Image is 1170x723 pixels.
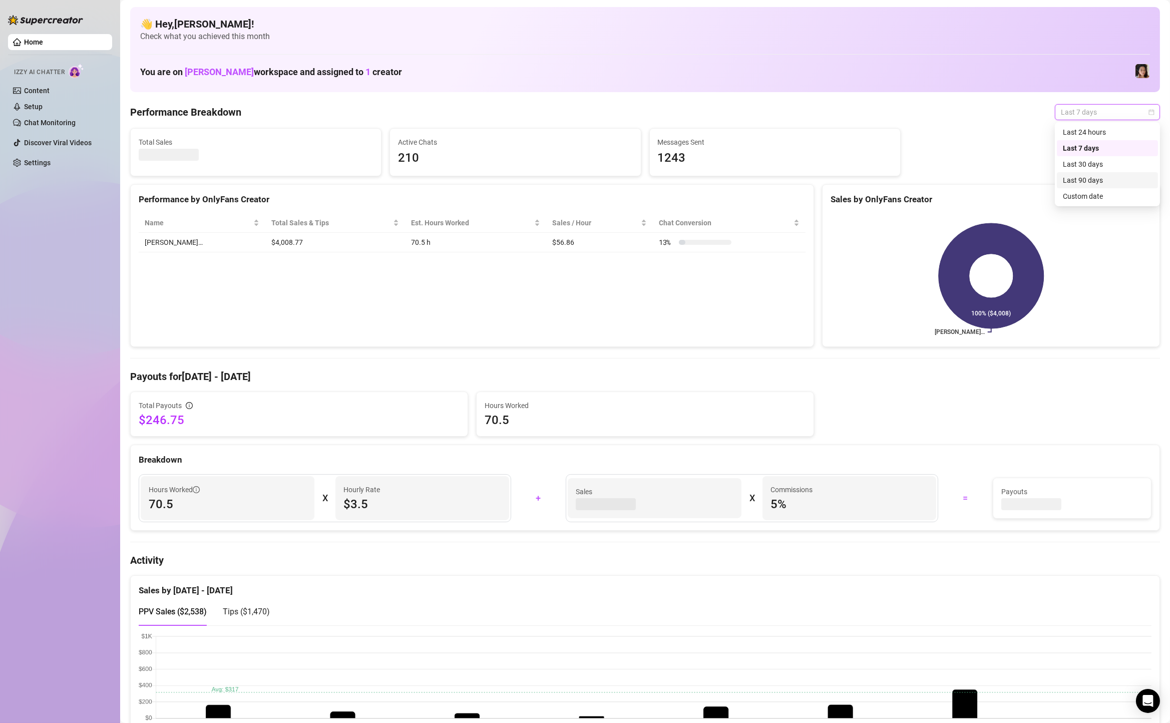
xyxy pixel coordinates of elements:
[139,213,265,233] th: Name
[1148,109,1154,115] span: calendar
[69,64,84,78] img: AI Chatter
[1063,175,1152,186] div: Last 90 days
[24,103,43,111] a: Setup
[14,68,65,77] span: Izzy AI Chatter
[398,149,632,168] span: 210
[24,87,50,95] a: Content
[1057,188,1158,204] div: Custom date
[546,233,653,252] td: $56.86
[659,237,675,248] span: 13 %
[24,139,92,147] a: Discover Viral Videos
[343,484,380,495] article: Hourly Rate
[659,217,792,228] span: Chat Conversion
[24,38,43,46] a: Home
[770,484,813,495] article: Commissions
[139,453,1151,467] div: Breakdown
[185,67,254,77] span: [PERSON_NAME]
[398,137,632,148] span: Active Chats
[365,67,370,77] span: 1
[139,400,182,411] span: Total Payouts
[485,412,806,428] span: 70.5
[1063,191,1152,202] div: Custom date
[193,486,200,493] span: info-circle
[653,213,806,233] th: Chat Conversion
[658,137,892,148] span: Messages Sent
[8,15,83,25] img: logo-BBDzfeDw.svg
[130,370,1160,384] h4: Payouts for [DATE] - [DATE]
[944,490,987,506] div: =
[658,149,892,168] span: 1243
[139,412,460,428] span: $246.75
[265,233,406,252] td: $4,008.77
[186,402,193,409] span: info-circle
[139,193,806,206] div: Performance by OnlyFans Creator
[223,607,270,616] span: Tips ( $1,470 )
[145,217,251,228] span: Name
[140,17,1150,31] h4: 👋 Hey, [PERSON_NAME] !
[24,159,51,167] a: Settings
[139,607,207,616] span: PPV Sales ( $2,538 )
[1057,156,1158,172] div: Last 30 days
[139,233,265,252] td: [PERSON_NAME]…
[140,67,402,78] h1: You are on workspace and assigned to creator
[1061,105,1154,120] span: Last 7 days
[149,484,200,495] span: Hours Worked
[130,105,241,119] h4: Performance Breakdown
[1063,159,1152,170] div: Last 30 days
[485,400,806,411] span: Hours Worked
[935,328,985,335] text: [PERSON_NAME]…
[405,233,546,252] td: 70.5 h
[139,137,373,148] span: Total Sales
[24,119,76,127] a: Chat Monitoring
[1135,64,1149,78] img: Luna
[576,486,733,497] span: Sales
[552,217,639,228] span: Sales / Hour
[1136,689,1160,713] div: Open Intercom Messenger
[343,496,501,512] span: $3.5
[749,490,754,506] div: X
[139,576,1151,597] div: Sales by [DATE] - [DATE]
[770,496,928,512] span: 5 %
[411,217,532,228] div: Est. Hours Worked
[1063,143,1152,154] div: Last 7 days
[322,490,327,506] div: X
[1057,172,1158,188] div: Last 90 days
[265,213,406,233] th: Total Sales & Tips
[130,553,1160,567] h4: Activity
[140,31,1150,42] span: Check what you achieved this month
[271,217,392,228] span: Total Sales & Tips
[1001,486,1143,497] span: Payouts
[517,490,560,506] div: +
[1063,127,1152,138] div: Last 24 hours
[831,193,1151,206] div: Sales by OnlyFans Creator
[149,496,306,512] span: 70.5
[546,213,653,233] th: Sales / Hour
[1057,140,1158,156] div: Last 7 days
[1057,124,1158,140] div: Last 24 hours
